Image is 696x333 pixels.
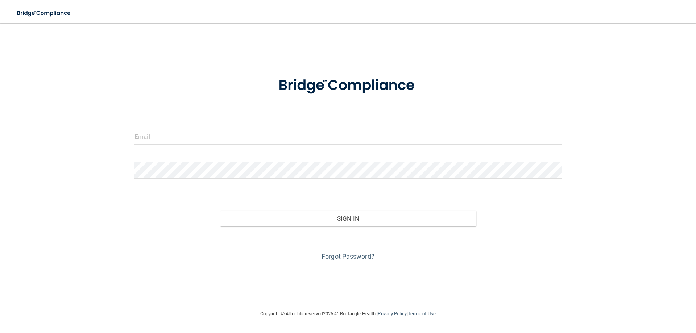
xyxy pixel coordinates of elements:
[378,311,406,316] a: Privacy Policy
[134,128,562,145] input: Email
[408,311,436,316] a: Terms of Use
[216,302,480,325] div: Copyright © All rights reserved 2025 @ Rectangle Health | |
[220,211,476,226] button: Sign In
[11,6,78,21] img: bridge_compliance_login_screen.278c3ca4.svg
[322,253,374,260] a: Forgot Password?
[264,67,432,104] img: bridge_compliance_login_screen.278c3ca4.svg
